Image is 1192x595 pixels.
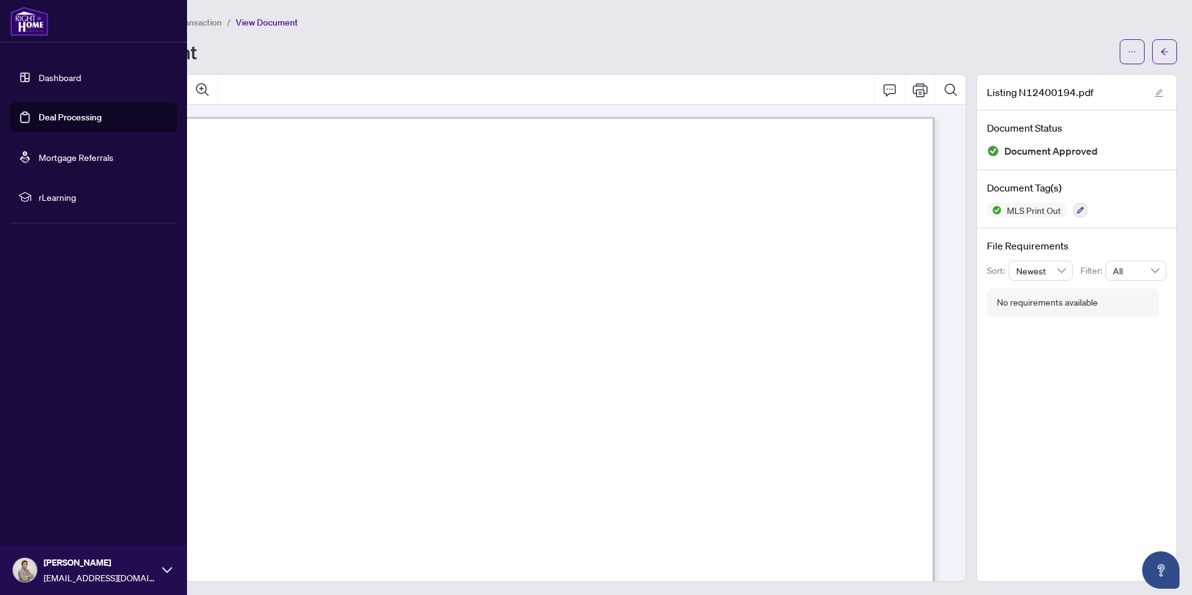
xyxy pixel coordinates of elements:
[10,6,49,36] img: logo
[39,190,168,204] span: rLearning
[1155,89,1163,97] span: edit
[236,17,298,28] span: View Document
[227,15,231,29] li: /
[1004,143,1098,160] span: Document Approved
[44,556,156,569] span: [PERSON_NAME]
[987,203,1002,218] img: Status Icon
[1160,47,1169,56] span: arrow-left
[1080,264,1105,278] p: Filter:
[987,264,1009,278] p: Sort:
[987,85,1093,100] span: Listing N12400194.pdf
[987,145,999,157] img: Document Status
[987,180,1166,195] h4: Document Tag(s)
[1002,206,1066,215] span: MLS Print Out
[155,17,222,28] span: View Transaction
[44,571,156,584] span: [EMAIL_ADDRESS][DOMAIN_NAME]
[39,152,113,163] a: Mortgage Referrals
[1142,551,1180,589] button: Open asap
[1113,261,1159,280] span: All
[39,72,81,83] a: Dashboard
[987,120,1166,135] h4: Document Status
[1128,47,1137,56] span: ellipsis
[39,112,102,123] a: Deal Processing
[13,558,37,582] img: Profile Icon
[997,296,1098,309] div: No requirements available
[1016,261,1066,280] span: Newest
[987,238,1166,253] h4: File Requirements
